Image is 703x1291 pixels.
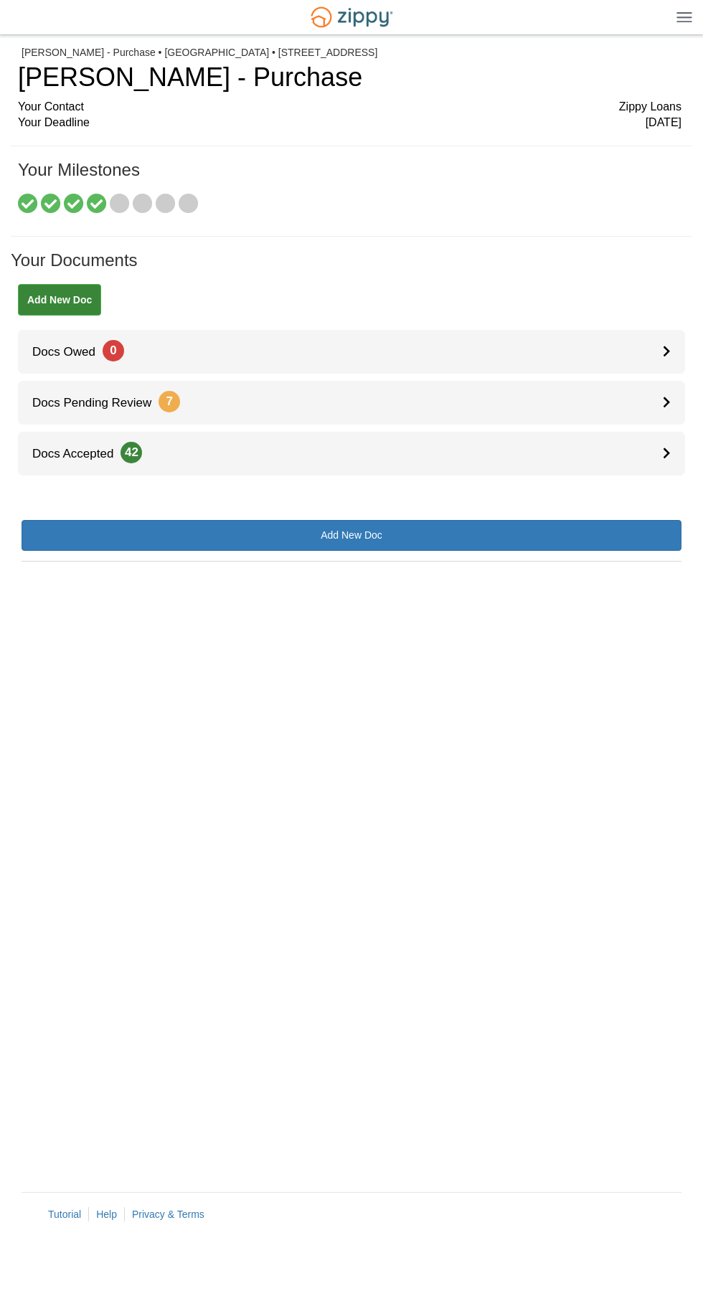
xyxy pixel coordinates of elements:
[18,63,681,92] h1: [PERSON_NAME] - Purchase
[619,99,681,115] span: Zippy Loans
[676,11,692,22] img: Mobile Dropdown Menu
[18,161,681,194] h1: Your Milestones
[18,381,685,425] a: Docs Pending Review7
[132,1209,204,1220] a: Privacy & Terms
[646,115,681,131] span: [DATE]
[159,391,180,412] span: 7
[22,520,681,551] a: Add New Doc
[121,442,142,463] span: 42
[11,251,692,284] h1: Your Documents
[18,345,124,359] span: Docs Owed
[18,396,180,410] span: Docs Pending Review
[48,1209,81,1220] a: Tutorial
[96,1209,117,1220] a: Help
[22,47,681,59] div: [PERSON_NAME] - Purchase • [GEOGRAPHIC_DATA] • [STREET_ADDRESS]
[18,447,142,460] span: Docs Accepted
[18,115,681,131] div: Your Deadline
[18,284,101,316] a: Add New Doc
[18,330,685,374] a: Docs Owed0
[18,99,681,115] div: Your Contact
[18,432,685,476] a: Docs Accepted42
[103,340,124,361] span: 0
